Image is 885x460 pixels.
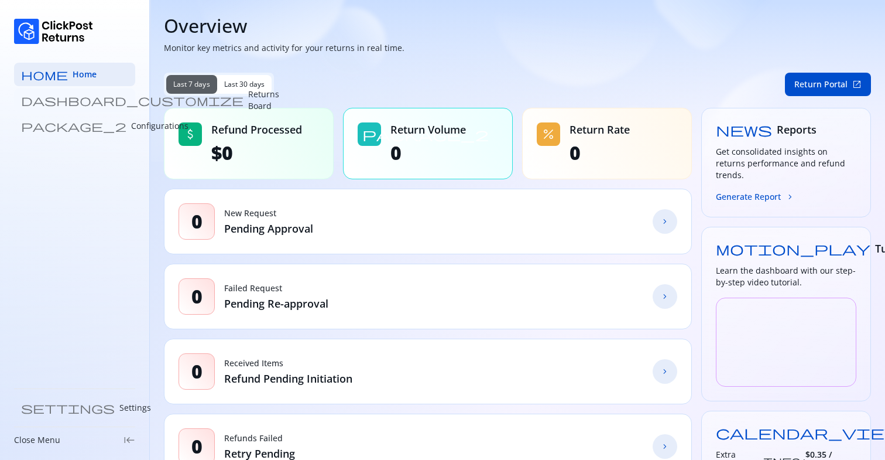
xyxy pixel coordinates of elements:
p: Monitor key metrics and activity for your returns in real time. [164,42,871,54]
span: 0 [191,435,203,458]
span: chevron_forward [660,367,670,376]
span: 0 [191,360,203,383]
span: package_2 [362,127,489,141]
a: chevron_forward [653,434,677,459]
p: Failed Request [224,282,328,294]
span: Reports [777,122,817,137]
a: chevron_forward [653,209,677,234]
h1: Overview [164,14,871,38]
p: Settings [119,402,151,414]
span: 0 [191,285,203,308]
a: settings Settings [14,396,135,420]
button: Last 30 days [217,75,272,94]
span: open_in_new [852,80,862,89]
p: Configurations [131,120,188,132]
span: percent [541,127,555,141]
a: chevron_forward [653,284,677,309]
button: Return Portalopen_in_new [785,73,871,96]
span: news [716,122,772,137]
a: chevron_forward [653,359,677,384]
h3: Learn the dashboard with our step-by-step video tutorial. [716,265,856,288]
p: Refund Pending Initiation [224,372,352,386]
img: Logo [14,19,93,44]
span: chevron_forward [660,217,670,226]
span: Last 7 days [173,80,210,89]
span: motion_play [716,241,870,255]
span: Home [73,69,97,80]
span: chevron_forward [660,442,670,451]
span: chevron_forward [660,292,670,301]
span: attach_money [183,127,197,141]
span: Last 30 days [224,80,265,89]
p: Close Menu [14,434,60,446]
a: home Home [14,63,135,86]
span: $0 [211,141,302,165]
p: Refunds Failed [224,432,295,444]
span: Refund Processed [211,122,302,137]
h3: Get consolidated insights on returns performance and refund trends. [716,146,856,181]
span: package_2 [21,120,126,132]
span: 0 [390,141,466,165]
span: chevron_forward [785,192,795,202]
span: Return Rate [570,122,630,137]
p: New Request [224,207,313,219]
span: Return Volume [390,122,466,137]
span: settings [21,402,115,414]
p: Returns Board [248,88,279,112]
span: 0 [570,141,630,165]
a: dashboard_customize Returns Board [14,88,135,112]
span: keyboard_tab_rtl [124,434,135,446]
button: Last 7 days [166,75,217,94]
span: home [21,69,68,80]
span: dashboard_customize [21,94,243,106]
p: Pending Re-approval [224,297,328,311]
span: 0 [191,210,203,233]
p: Pending Approval [224,222,313,236]
iframe: YouTube video player [716,298,856,387]
p: Received Items [224,357,352,369]
div: Close Menukeyboard_tab_rtl [14,434,135,446]
a: package_2 Configurations [14,114,135,138]
button: Generate Reportchevron_forward [716,190,795,203]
